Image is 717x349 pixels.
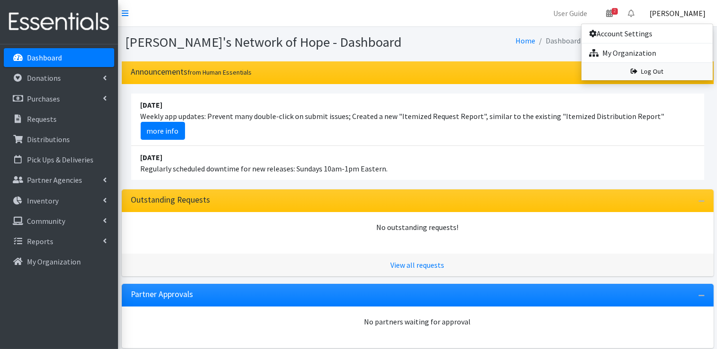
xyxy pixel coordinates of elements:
[141,122,185,140] a: more info
[27,196,59,205] p: Inventory
[126,34,414,51] h1: [PERSON_NAME]'s Network of Hope - Dashboard
[4,89,114,108] a: Purchases
[4,130,114,149] a: Distributions
[27,53,62,62] p: Dashboard
[131,94,704,146] li: Weekly app updates: Prevent many double-click on submit issues; Created a new "Itemized Request R...
[141,100,163,110] strong: [DATE]
[391,260,445,270] a: View all requests
[4,232,114,251] a: Reports
[27,155,93,164] p: Pick Ups & Deliveries
[27,237,53,246] p: Reports
[582,24,713,43] a: Account Settings
[612,8,618,15] span: 2
[27,114,57,124] p: Requests
[546,4,595,23] a: User Guide
[131,67,252,77] h3: Announcements
[27,175,82,185] p: Partner Agencies
[582,63,713,80] a: Log Out
[131,316,704,327] div: No partners waiting for approval
[4,191,114,210] a: Inventory
[536,34,581,48] li: Dashboard
[131,146,704,180] li: Regularly scheduled downtime for new releases: Sundays 10am-1pm Eastern.
[4,212,114,230] a: Community
[27,94,60,103] p: Purchases
[188,68,252,77] small: from Human Essentials
[4,252,114,271] a: My Organization
[4,68,114,87] a: Donations
[4,170,114,189] a: Partner Agencies
[599,4,620,23] a: 2
[131,221,704,233] div: No outstanding requests!
[4,48,114,67] a: Dashboard
[516,36,536,45] a: Home
[582,43,713,62] a: My Organization
[4,6,114,38] img: HumanEssentials
[27,257,81,266] p: My Organization
[4,150,114,169] a: Pick Ups & Deliveries
[27,73,61,83] p: Donations
[131,195,211,205] h3: Outstanding Requests
[131,289,194,299] h3: Partner Approvals
[141,153,163,162] strong: [DATE]
[27,135,70,144] p: Distributions
[642,4,713,23] a: [PERSON_NAME]
[27,216,65,226] p: Community
[4,110,114,128] a: Requests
